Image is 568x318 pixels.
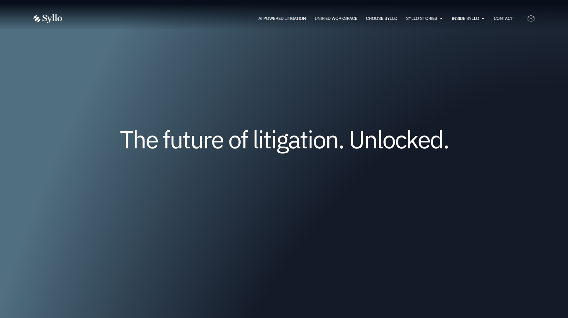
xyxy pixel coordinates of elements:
[76,15,513,22] nav: Menu
[33,14,62,23] img: Vector
[452,15,479,22] a: Inside Syllo
[75,128,493,151] h1: The future of litigation. Unlocked.
[315,15,357,22] a: Unified Workspace
[366,15,397,22] a: Choose Syllo
[76,15,513,22] div: Menu Toggle
[258,15,306,22] a: AI Powered Litigation
[406,15,437,22] a: Syllo Stories
[494,15,513,22] a: Contact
